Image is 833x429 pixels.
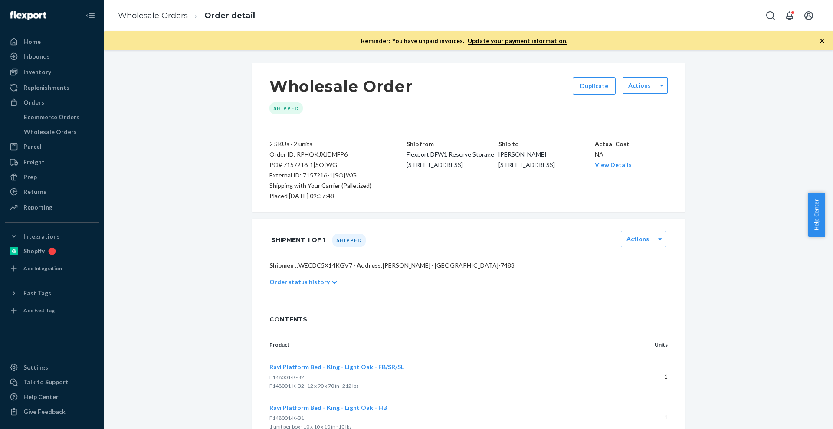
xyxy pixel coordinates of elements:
[5,390,99,404] a: Help Center
[5,244,99,258] a: Shopify
[204,11,255,20] a: Order detail
[762,7,779,24] button: Open Search Box
[269,315,668,324] span: CONTENTS
[498,151,555,168] span: [PERSON_NAME] [STREET_ADDRESS]
[808,193,825,237] button: Help Center
[269,374,304,380] span: F148001-K-B2
[269,278,330,286] p: Order status history
[631,372,668,381] p: 1
[23,98,44,107] div: Orders
[800,7,817,24] button: Open account menu
[269,170,371,180] div: External ID: 7157216-1|SO|WG
[468,37,567,45] a: Update your payment information.
[269,160,371,170] div: PO# 7157216-1|SO|WG
[23,393,59,401] div: Help Center
[361,36,567,45] p: Reminder: You have unpaid invoices.
[5,140,99,154] a: Parcel
[628,81,651,90] label: Actions
[332,234,366,247] div: Shipped
[269,139,371,149] div: 2 SKUs · 2 units
[5,286,99,300] button: Fast Tags
[269,363,404,371] button: Ravi Platform Bed - King - Light Oak - FB/SR/SL
[269,262,298,269] span: Shipment:
[23,158,45,167] div: Freight
[5,170,99,184] a: Prep
[5,95,99,109] a: Orders
[269,102,303,114] div: Shipped
[5,229,99,243] button: Integrations
[5,262,99,275] a: Add Integration
[269,77,413,95] h1: Wholesale Order
[111,3,262,29] ol: breadcrumbs
[271,231,325,249] h1: Shipment 1 of 1
[595,139,668,149] p: Actual Cost
[269,191,371,201] div: Placed [DATE] 09:37:48
[595,161,632,168] a: View Details
[5,35,99,49] a: Home
[269,341,617,349] p: Product
[82,7,99,24] button: Close Navigation
[23,203,52,212] div: Reporting
[595,139,668,170] div: NA
[5,304,99,318] a: Add Fast Tag
[10,11,46,20] img: Flexport logo
[357,262,383,269] span: Address:
[5,155,99,169] a: Freight
[269,149,371,160] div: Order ID: RPHQKJXJDMFP6
[573,77,616,95] button: Duplicate
[23,363,48,372] div: Settings
[269,403,387,412] button: Ravi Platform Bed - King - Light Oak - HB
[118,11,188,20] a: Wholesale Orders
[23,307,55,314] div: Add Fast Tag
[23,378,69,386] div: Talk to Support
[5,49,99,63] a: Inbounds
[23,232,60,241] div: Integrations
[23,289,51,298] div: Fast Tags
[407,151,494,168] span: Flexport DFW1 Reserve Storage [STREET_ADDRESS]
[5,185,99,199] a: Returns
[23,52,50,61] div: Inbounds
[269,382,617,390] p: F148001-K-B2 · 12 x 90 x 70 in · 212 lbs
[269,415,304,421] span: F148001-K-B1
[498,139,559,149] p: Ship to
[20,110,99,124] a: Ecommerce Orders
[23,173,37,181] div: Prep
[24,113,79,121] div: Ecommerce Orders
[23,247,45,255] div: Shopify
[269,180,371,191] p: Shipping with Your Carrier (Palletized)
[5,375,99,389] button: Talk to Support
[23,142,42,151] div: Parcel
[626,235,649,243] label: Actions
[20,125,99,139] a: Wholesale Orders
[23,83,69,92] div: Replenishments
[631,341,668,349] p: Units
[269,404,387,411] span: Ravi Platform Bed - King - Light Oak - HB
[5,200,99,214] a: Reporting
[778,403,824,425] iframe: Opens a widget where you can chat to one of our agents
[5,65,99,79] a: Inventory
[23,68,51,76] div: Inventory
[23,407,66,416] div: Give Feedback
[23,37,41,46] div: Home
[5,405,99,419] button: Give Feedback
[5,81,99,95] a: Replenishments
[631,413,668,422] p: 1
[781,7,798,24] button: Open notifications
[5,360,99,374] a: Settings
[23,187,46,196] div: Returns
[24,128,77,136] div: Wholesale Orders
[23,265,62,272] div: Add Integration
[269,261,668,270] p: WECDC5X14KGV7 · [PERSON_NAME] · [GEOGRAPHIC_DATA]-7488
[407,139,498,149] p: Ship from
